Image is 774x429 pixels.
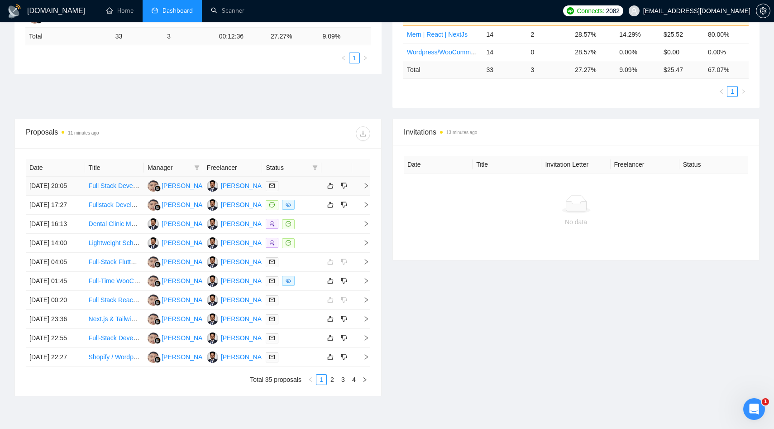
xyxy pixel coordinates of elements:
[207,201,273,208] a: KT[PERSON_NAME]
[68,130,99,135] time: 11 minutes ago
[339,352,349,362] button: dislike
[727,87,737,96] a: 1
[704,43,749,61] td: 0.00%
[162,314,214,324] div: [PERSON_NAME]
[738,86,749,97] button: right
[148,275,159,287] img: NS
[154,261,161,268] img: gigradar-bm.png
[89,353,177,361] a: Shopify / Wordpress Developer
[305,374,316,385] button: left
[269,183,275,188] span: mail
[221,314,273,324] div: [PERSON_NAME]
[162,219,214,229] div: [PERSON_NAME]
[207,180,218,192] img: KT
[148,199,159,211] img: NS
[616,43,660,61] td: 0.00%
[207,313,218,325] img: KT
[162,238,214,248] div: [PERSON_NAME]
[89,334,242,342] a: Full-Stack Developer (Python, React & LLM with RAG)
[269,316,275,322] span: mail
[341,315,347,323] span: dislike
[716,86,727,97] button: left
[85,177,144,196] td: Full Stack Developer for Next.js and Golang
[207,277,273,284] a: KT[PERSON_NAME]
[567,7,574,14] img: upwork-logo.png
[194,165,200,170] span: filter
[743,398,765,420] iframe: Intercom live chat
[356,335,369,341] span: right
[316,375,326,385] a: 1
[26,234,85,253] td: [DATE] 14:00
[148,237,159,249] img: KT
[162,7,193,14] span: Dashboard
[349,374,359,385] li: 4
[363,55,368,61] span: right
[404,156,473,174] th: Date
[356,126,370,141] button: download
[341,182,347,189] span: dislike
[704,61,749,78] td: 67.07 %
[360,53,371,63] li: Next Page
[203,159,263,177] th: Freelancer
[148,296,214,303] a: NS[PERSON_NAME]
[327,334,334,342] span: like
[339,199,349,210] button: dislike
[527,43,571,61] td: 0
[192,161,201,174] span: filter
[325,313,336,324] button: like
[89,239,264,246] a: Lightweight Scheduler Development with React and Supabase
[207,182,273,189] a: KT[PERSON_NAME]
[269,354,275,360] span: mail
[207,258,273,265] a: KT[PERSON_NAME]
[541,156,610,174] th: Invitation Letter
[704,25,749,43] td: 80.00%
[266,163,309,173] span: Status
[411,217,741,227] div: No data
[89,220,269,227] a: Dental Clinic Management Web Application (MVP) Development
[483,25,527,43] td: 14
[148,313,159,325] img: NS
[325,180,336,191] button: like
[148,334,214,341] a: NS[PERSON_NAME]
[341,353,347,361] span: dislike
[577,6,604,16] span: Connects:
[305,374,316,385] li: Previous Page
[327,182,334,189] span: like
[85,215,144,234] td: Dental Clinic Management Web Application (MVP) Development
[571,61,616,78] td: 27.27 %
[162,352,214,362] div: [PERSON_NAME]
[286,278,291,284] span: eye
[144,159,203,177] th: Manager
[341,334,347,342] span: dislike
[483,43,527,61] td: 14
[325,275,336,286] button: like
[148,352,159,363] img: NS
[250,374,301,385] li: Total 35 proposals
[403,61,483,78] td: Total
[85,234,144,253] td: Lightweight Scheduler Development with React and Supabase
[359,374,370,385] button: right
[26,272,85,291] td: [DATE] 01:45
[362,377,368,382] span: right
[89,258,341,265] a: Full-Stack Flutter + React.js Developer Needed for Beauty App Final Fixes & Maintenance
[571,43,616,61] td: 28.57%
[631,8,637,14] span: user
[221,276,273,286] div: [PERSON_NAME]
[148,294,159,306] img: NS
[148,258,214,265] a: NS[PERSON_NAME]
[756,7,770,14] span: setting
[338,53,349,63] button: left
[148,220,214,227] a: KT[PERSON_NAME]
[325,333,336,343] button: like
[269,335,275,341] span: mail
[356,202,369,208] span: right
[148,277,214,284] a: NS[PERSON_NAME]
[26,196,85,215] td: [DATE] 17:27
[89,182,212,189] a: Full Stack Developer for Next.js and Golang
[221,181,273,191] div: [PERSON_NAME]
[148,333,159,344] img: NS
[407,31,468,38] a: Mern | React | NextJs
[148,239,214,246] a: KT[PERSON_NAME]
[308,377,313,382] span: left
[207,353,273,360] a: KT[PERSON_NAME]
